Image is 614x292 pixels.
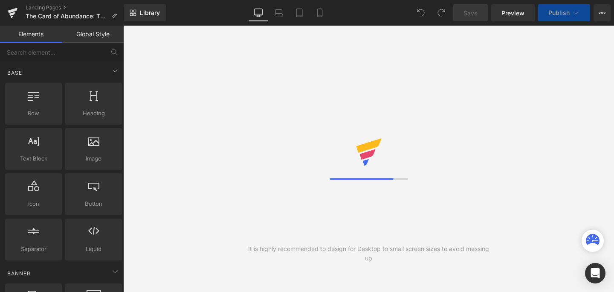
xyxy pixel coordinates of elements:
[62,26,124,43] a: Global Style
[6,269,32,277] span: Banner
[8,109,59,118] span: Row
[310,4,330,21] a: Mobile
[6,69,23,77] span: Base
[594,4,611,21] button: More
[8,154,59,163] span: Text Block
[289,4,310,21] a: Tablet
[68,109,119,118] span: Heading
[246,244,492,263] div: It is highly recommended to design for Desktop to small screen sizes to avoid messing up
[269,4,289,21] a: Laptop
[140,9,160,17] span: Library
[501,9,524,18] span: Preview
[8,199,59,208] span: Icon
[491,4,535,21] a: Preview
[538,4,590,21] button: Publish
[248,4,269,21] a: Desktop
[68,245,119,254] span: Liquid
[548,9,570,16] span: Publish
[68,154,119,163] span: Image
[26,4,124,11] a: Landing Pages
[26,13,107,20] span: The Card of Abundance: The Empress
[585,263,605,283] div: Open Intercom Messenger
[463,9,478,18] span: Save
[8,245,59,254] span: Separator
[124,4,166,21] a: New Library
[433,4,450,21] button: Redo
[412,4,429,21] button: Undo
[68,199,119,208] span: Button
